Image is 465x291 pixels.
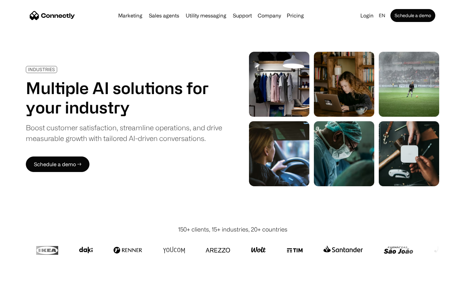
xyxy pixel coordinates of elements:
ul: Language list [13,280,39,289]
div: en [379,11,385,20]
h1: Multiple AI solutions for your industry [26,78,222,117]
div: Company [258,11,281,20]
a: Marketing [116,13,145,18]
a: Login [358,11,376,20]
a: Utility messaging [183,13,229,18]
a: Schedule a demo → [26,156,89,172]
a: Schedule a demo [390,9,435,22]
div: Boost customer satisfaction, streamline operations, and drive measurable growth with tailored AI-... [26,122,222,144]
div: INDUSTRIES [28,67,55,72]
div: 150+ clients, 15+ industries, 20+ countries [178,225,287,234]
a: Support [230,13,254,18]
a: Sales agents [146,13,182,18]
a: Pricing [284,13,306,18]
aside: Language selected: English [6,279,39,289]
